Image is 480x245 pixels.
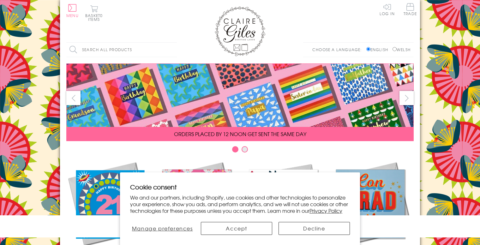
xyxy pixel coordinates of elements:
button: Basket0 items [85,5,103,21]
span: Manage preferences [132,224,193,232]
input: Search [171,43,177,57]
div: Carousel Pagination [66,146,414,156]
label: English [366,47,391,52]
a: Privacy Policy [309,207,342,214]
button: prev [66,91,81,105]
p: Choose a language: [312,47,365,52]
span: Trade [404,3,417,15]
label: Welsh [393,47,411,52]
button: Menu [66,4,79,17]
button: Accept [201,222,272,235]
span: ORDERS PLACED BY 12 NOON GET SENT THE SAME DAY [174,130,306,138]
a: Log In [380,3,395,15]
input: Welsh [393,47,397,51]
span: Menu [66,13,79,18]
span: 0 items [88,13,103,22]
p: We and our partners, including Shopify, use cookies and other technologies to personalize your ex... [130,194,350,214]
button: Manage preferences [130,222,195,235]
a: Trade [404,3,417,17]
button: Decline [279,222,350,235]
button: next [399,91,414,105]
h2: Cookie consent [130,182,350,191]
button: Carousel Page 2 [242,146,248,152]
img: Claire Giles Greetings Cards [215,6,265,56]
input: English [366,47,370,51]
button: Carousel Page 1 (Current Slide) [232,146,238,152]
input: Search all products [66,43,177,57]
